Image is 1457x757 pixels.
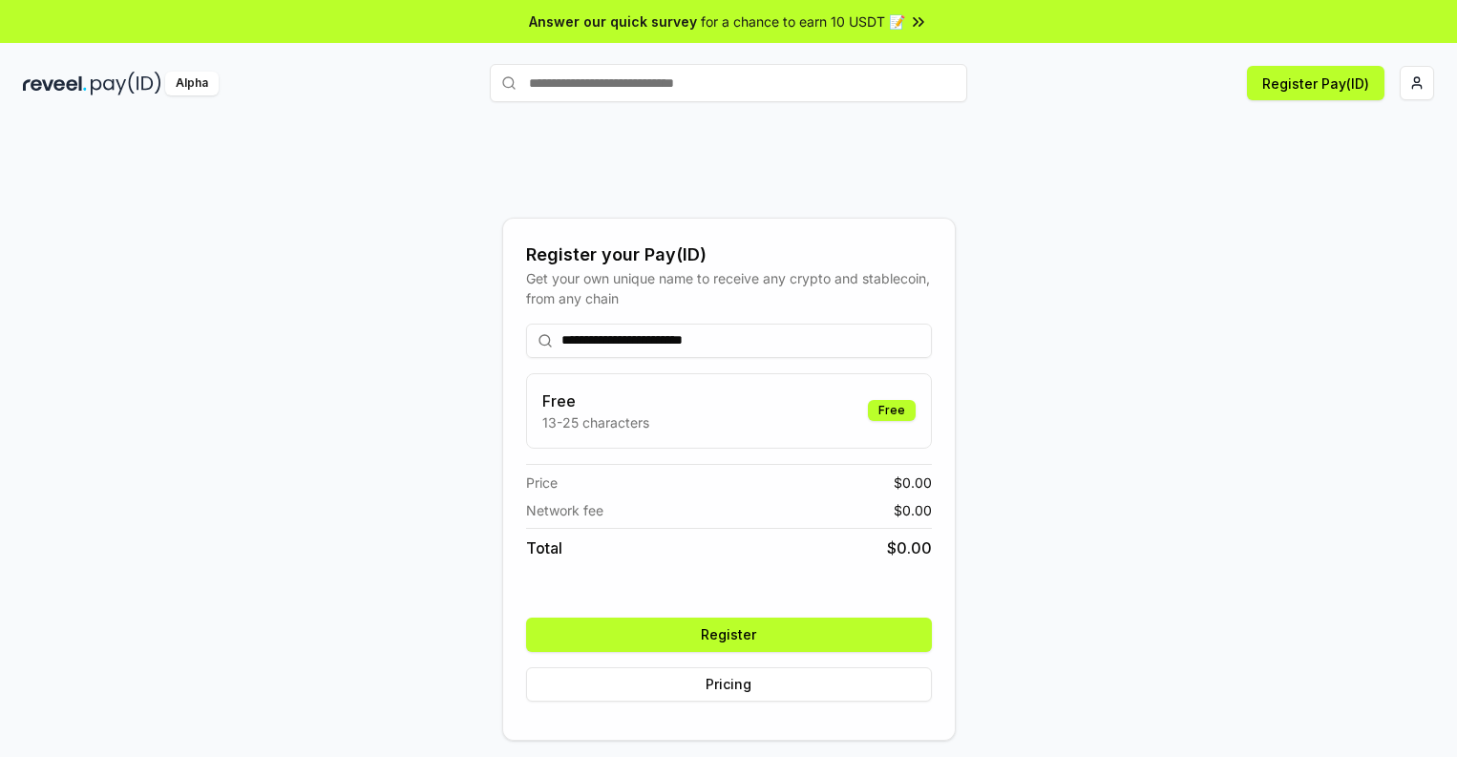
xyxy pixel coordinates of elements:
[868,400,916,421] div: Free
[529,11,697,32] span: Answer our quick survey
[526,500,603,520] span: Network fee
[23,72,87,95] img: reveel_dark
[542,389,649,412] h3: Free
[526,536,562,559] span: Total
[542,412,649,432] p: 13-25 characters
[894,500,932,520] span: $ 0.00
[526,473,558,493] span: Price
[91,72,161,95] img: pay_id
[887,536,932,559] span: $ 0.00
[1247,66,1384,100] button: Register Pay(ID)
[526,268,932,308] div: Get your own unique name to receive any crypto and stablecoin, from any chain
[701,11,905,32] span: for a chance to earn 10 USDT 📝
[526,618,932,652] button: Register
[894,473,932,493] span: $ 0.00
[526,242,932,268] div: Register your Pay(ID)
[165,72,219,95] div: Alpha
[526,667,932,702] button: Pricing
